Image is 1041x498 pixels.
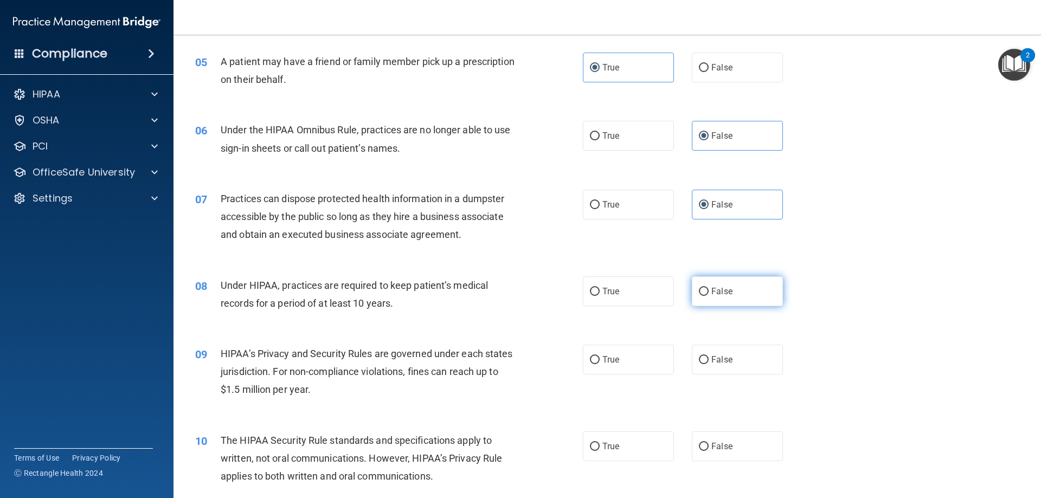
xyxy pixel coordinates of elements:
[14,468,103,478] span: Ⓒ Rectangle Health 2024
[221,348,513,395] span: HIPAA’s Privacy and Security Rules are governed under each states jurisdiction. For non-complianc...
[590,132,600,140] input: True
[195,124,207,137] span: 06
[13,192,158,205] a: Settings
[195,348,207,361] span: 09
[195,435,207,448] span: 10
[195,193,207,206] span: 07
[33,88,60,101] p: HIPAA
[72,452,121,463] a: Privacy Policy
[221,56,515,85] span: A patient may have a friend or family member pick up a prescription on their behalf.
[1026,55,1030,69] div: 2
[602,131,619,141] span: True
[699,356,709,364] input: False
[13,114,158,127] a: OSHA
[711,62,732,73] span: False
[699,201,709,209] input: False
[590,201,600,209] input: True
[590,64,600,72] input: True
[13,166,158,179] a: OfficeSafe University
[602,354,619,365] span: True
[711,131,732,141] span: False
[13,140,158,153] a: PCI
[33,192,73,205] p: Settings
[602,441,619,451] span: True
[14,452,59,463] a: Terms of Use
[711,354,732,365] span: False
[602,286,619,296] span: True
[221,193,504,240] span: Practices can dispose protected health information in a dumpster accessible by the public so long...
[33,140,48,153] p: PCI
[590,288,600,296] input: True
[195,56,207,69] span: 05
[33,166,135,179] p: OfficeSafe University
[33,114,60,127] p: OSHA
[699,64,709,72] input: False
[13,88,158,101] a: HIPAA
[711,199,732,210] span: False
[221,124,511,153] span: Under the HIPAA Omnibus Rule, practices are no longer able to use sign-in sheets or call out pati...
[699,288,709,296] input: False
[590,356,600,364] input: True
[602,199,619,210] span: True
[13,11,160,33] img: PMB logo
[221,435,502,482] span: The HIPAA Security Rule standards and specifications apply to written, not oral communications. H...
[699,132,709,140] input: False
[221,280,488,309] span: Under HIPAA, practices are required to keep patient’s medical records for a period of at least 10...
[602,62,619,73] span: True
[711,286,732,296] span: False
[32,46,107,61] h4: Compliance
[590,443,600,451] input: True
[998,49,1030,81] button: Open Resource Center, 2 new notifications
[195,280,207,293] span: 08
[711,441,732,451] span: False
[699,443,709,451] input: False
